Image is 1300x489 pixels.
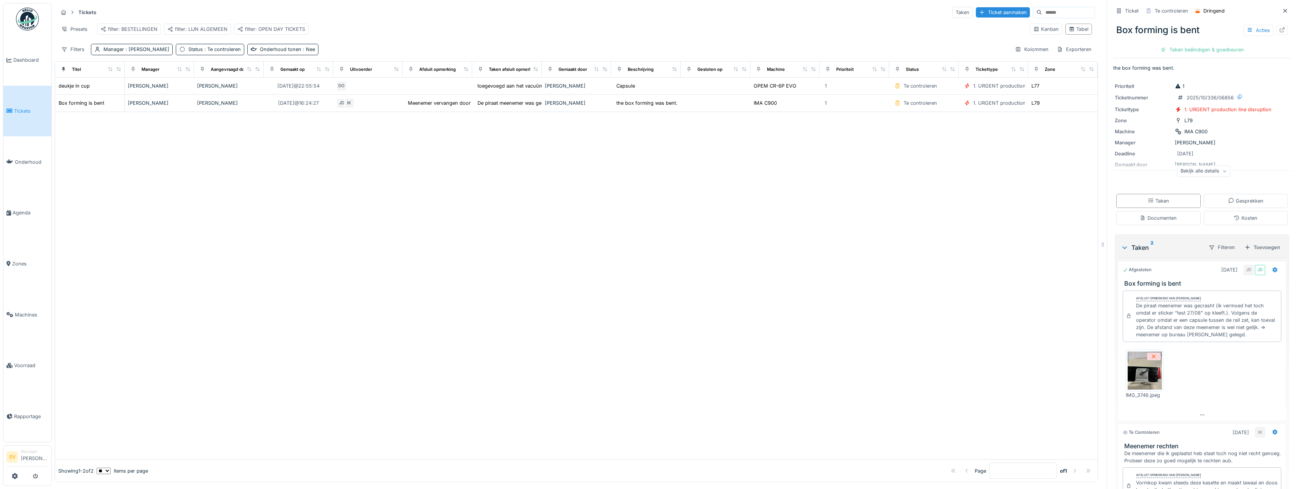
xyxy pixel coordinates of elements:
[1113,64,1291,72] p: the box forming was bent.
[3,340,51,391] a: Voorraad
[103,46,169,53] div: Manager
[477,82,593,89] div: toegevoegd aan het vacuüm systeem een damper
[1255,427,1265,438] div: IK
[904,99,937,107] div: Te controleren
[1136,296,1201,301] div: Afsluit opmerking van [PERSON_NAME]
[1123,429,1160,436] div: Te controleren
[904,82,937,89] div: Te controleren
[3,35,51,86] a: Dashboard
[1184,128,1208,135] div: IMA C900
[167,26,228,33] div: filter: LIJN ALGEMEEN
[906,66,919,73] div: Status
[754,82,796,89] div: OPEM CR-6P EVO
[1136,473,1201,478] div: Afsluit opmerking van [PERSON_NAME]
[489,66,543,73] div: Taken afsluit opmerkingen
[13,209,48,216] span: Agenda
[203,46,241,52] span: : Te controleren
[1221,266,1238,273] div: [DATE]
[616,82,635,89] div: Capsule
[1148,197,1169,205] div: Taken
[1177,150,1193,157] div: [DATE]
[1136,302,1278,339] div: De piraat meenemer was gecrasht (ik vermoed het toch omdat er sticker “test 27/08” op kleeft.). V...
[976,7,1030,18] div: Ticket aanmaken
[344,98,355,109] div: IK
[128,99,191,107] div: [PERSON_NAME]
[1113,20,1291,40] div: Box forming is bent
[973,82,1060,89] div: 1. URGENT production line disruption
[3,187,51,238] a: Agenda
[21,449,48,454] div: Manager
[1124,450,1283,464] div: De meenemer die ik geplaatst heb staat toch nog niet recht genoeg. Probeer deze zo goed mogelijk ...
[59,99,104,107] div: Box forming is bent
[3,86,51,137] a: Tickets
[142,66,159,73] div: Manager
[975,66,998,73] div: Tickettype
[1115,139,1289,146] div: [PERSON_NAME]
[14,107,48,115] span: Tickets
[1124,443,1283,450] h3: Meenemer rechten
[767,66,785,73] div: Machine
[336,98,347,109] div: JD
[1205,242,1238,253] div: Filteren
[616,99,678,107] div: the box forming was bent.
[260,46,315,53] div: Onderhoud tonen
[1243,265,1254,275] div: JD
[1203,7,1225,14] div: Dringend
[825,99,827,107] div: 1
[278,99,319,107] div: [DATE] @ 16:24:27
[408,99,554,107] div: Meenemer vervangen door de oude die op [PERSON_NAME]...
[1128,352,1162,390] img: 4z7z5brghyrybo80yquw5byldi0h
[59,82,90,89] div: deukje in cup
[12,260,48,267] span: Zones
[1031,82,1039,89] div: L77
[1031,99,1040,107] div: L79
[58,44,88,55] div: Filters
[97,467,148,475] div: items per page
[237,26,305,33] div: filter: OPEN DAY TICKETS
[188,46,241,53] div: Status
[211,66,249,73] div: Aangevraagd door
[100,26,158,33] div: filter: BESTELLINGEN
[836,66,854,73] div: Prioriteit
[1126,392,1164,399] div: IMG_3746.jpeg
[58,467,94,475] div: Showing 1 - 2 of 2
[1243,25,1273,36] div: Acties
[545,99,608,107] div: [PERSON_NAME]
[1053,44,1095,55] div: Exporteren
[1125,7,1139,14] div: Ticket
[754,99,777,107] div: IMA C900
[825,82,827,89] div: 1
[1234,214,1257,222] div: Kosten
[58,24,91,35] div: Presets
[1069,26,1088,33] div: Tabel
[3,238,51,289] a: Zones
[14,362,48,369] span: Voorraad
[15,311,48,318] span: Machines
[14,413,48,420] span: Rapportage
[1177,166,1230,177] div: Bekijk alle details
[280,66,305,73] div: Gemaakt op
[277,82,320,89] div: [DATE] @ 22:55:54
[1233,429,1249,436] div: [DATE]
[1115,106,1172,113] div: Tickettype
[545,82,608,89] div: [PERSON_NAME]
[1175,83,1184,90] div: 1
[1123,267,1152,273] div: Afgesloten
[124,46,169,52] span: : [PERSON_NAME]
[75,9,99,16] strong: Tickets
[952,7,973,18] div: Taken
[1033,26,1059,33] div: Kanban
[1115,117,1172,124] div: Zone
[973,99,1060,107] div: 1. URGENT production line disruption
[1012,44,1052,55] div: Kolommen
[1115,128,1172,135] div: Machine
[1124,280,1283,287] h3: Box forming is bent
[1187,94,1234,101] div: 2025/10/336/06856
[697,66,722,73] div: Gesloten op
[1115,150,1172,157] div: Deadline
[197,99,261,107] div: [PERSON_NAME]
[1140,214,1177,222] div: Documenten
[1121,243,1202,252] div: Taken
[1115,83,1172,90] div: Prioriteit
[13,56,48,64] span: Dashboard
